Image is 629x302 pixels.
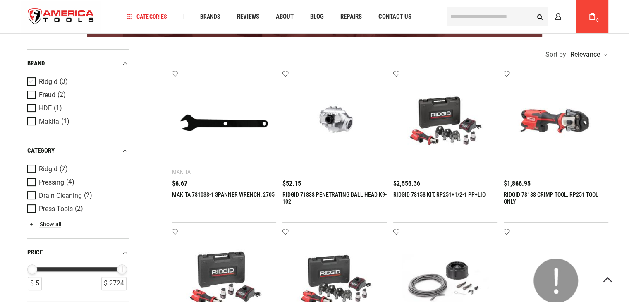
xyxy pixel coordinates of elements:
span: $2,556.36 [393,180,420,187]
span: HDE [39,105,52,112]
a: RIDGID 78158 KIT, RP251+1/2-1 PP+LIO [393,191,486,198]
span: Pressing [39,179,64,186]
span: Brands [200,14,220,19]
div: $ 2724 [101,277,127,290]
span: $6.67 [172,180,187,187]
span: (2) [57,91,66,98]
span: $52.15 [282,180,301,187]
a: Press Tools (2) [27,204,127,213]
span: Ridgid [39,78,57,86]
a: About [272,11,297,22]
div: Product Filters [27,49,129,301]
a: Reviews [233,11,263,22]
div: $ 5 [28,277,42,290]
span: Ridgid [39,165,57,173]
img: RIDGID 78188 CRIMP TOOL, RP251 TOOL ONLY [512,79,600,167]
a: MAKITA 781038-1 SPANNER WRENCH, 2705 [172,191,275,198]
div: category [27,145,129,156]
a: RIDGID 71838 PENETRATING BALL HEAD K9-102 [282,191,387,205]
div: Makita [172,168,191,175]
a: Ridgid (7) [27,165,127,174]
span: Sort by [545,51,566,58]
img: RIDGID 78158 KIT, RP251+1/2-1 PP+LIO [402,79,490,167]
div: price [27,247,129,258]
span: (3) [60,78,68,85]
span: (2) [75,205,83,212]
span: About [275,14,293,20]
span: (4) [66,179,74,186]
img: America Tools [21,1,101,32]
a: Repairs [336,11,365,22]
span: Contact Us [378,14,411,20]
div: Relevance [568,51,606,58]
a: Show all [27,221,61,228]
span: Repairs [340,14,361,20]
button: Search [532,9,548,24]
span: Categories [127,14,167,19]
a: Contact Us [374,11,415,22]
a: RIDGID 78188 CRIMP TOOL, RP251 TOOL ONLY [504,191,598,205]
a: store logo [21,1,101,32]
span: 0 [596,18,599,22]
span: Drain Cleaning [39,192,82,199]
a: Categories [123,11,170,22]
img: MAKITA 781038-1 SPANNER WRENCH, 2705 [180,79,268,167]
a: Ridgid (3) [27,77,127,86]
span: (1) [61,118,69,125]
span: (1) [54,105,62,112]
span: Freud [39,91,55,99]
a: Drain Cleaning (2) [27,191,127,200]
a: HDE (1) [27,104,127,113]
img: RIDGID 71838 PENETRATING BALL HEAD K9-102 [291,79,379,167]
a: Brands [196,11,224,22]
a: Freud (2) [27,91,127,100]
a: Blog [306,11,327,22]
span: $1,866.95 [504,180,531,187]
span: (2) [84,192,92,199]
span: Press Tools [39,205,73,213]
span: Makita [39,118,59,125]
a: Makita (1) [27,117,127,126]
span: Reviews [237,14,259,20]
div: Brand [27,58,129,69]
span: (7) [60,165,68,173]
a: Pressing (4) [27,178,127,187]
span: Blog [310,14,323,20]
